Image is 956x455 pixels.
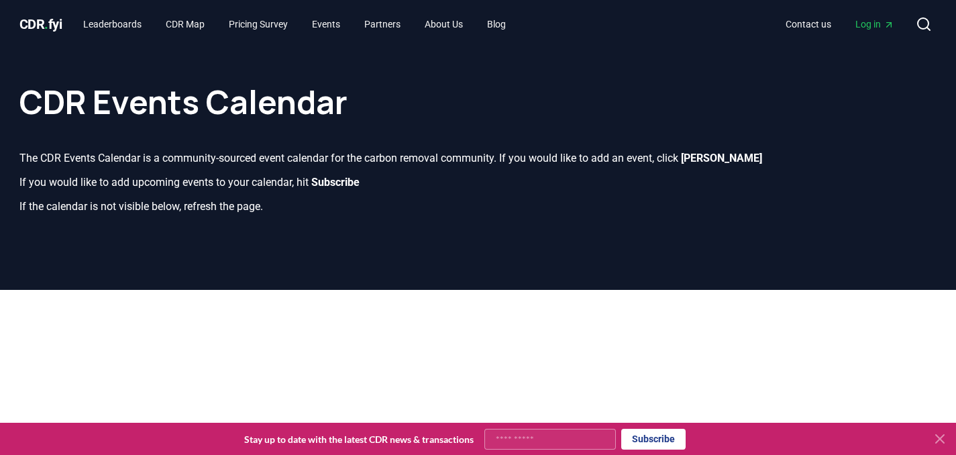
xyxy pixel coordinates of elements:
a: About Us [414,12,474,36]
a: Events [301,12,351,36]
a: Contact us [775,12,842,36]
b: Subscribe [311,176,360,189]
nav: Main [775,12,905,36]
p: If the calendar is not visible below, refresh the page. [19,199,937,215]
nav: Main [72,12,517,36]
a: CDR.fyi [19,15,62,34]
a: Partners [354,12,411,36]
a: CDR Map [155,12,215,36]
span: CDR fyi [19,16,62,32]
a: Blog [476,12,517,36]
p: The CDR Events Calendar is a community-sourced event calendar for the carbon removal community. I... [19,150,937,166]
b: [PERSON_NAME] [681,152,762,164]
h1: CDR Events Calendar [19,59,937,118]
a: Log in [845,12,905,36]
a: Pricing Survey [218,12,299,36]
p: If you would like to add upcoming events to your calendar, hit [19,174,937,191]
span: . [44,16,48,32]
span: Log in [855,17,894,31]
a: Leaderboards [72,12,152,36]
